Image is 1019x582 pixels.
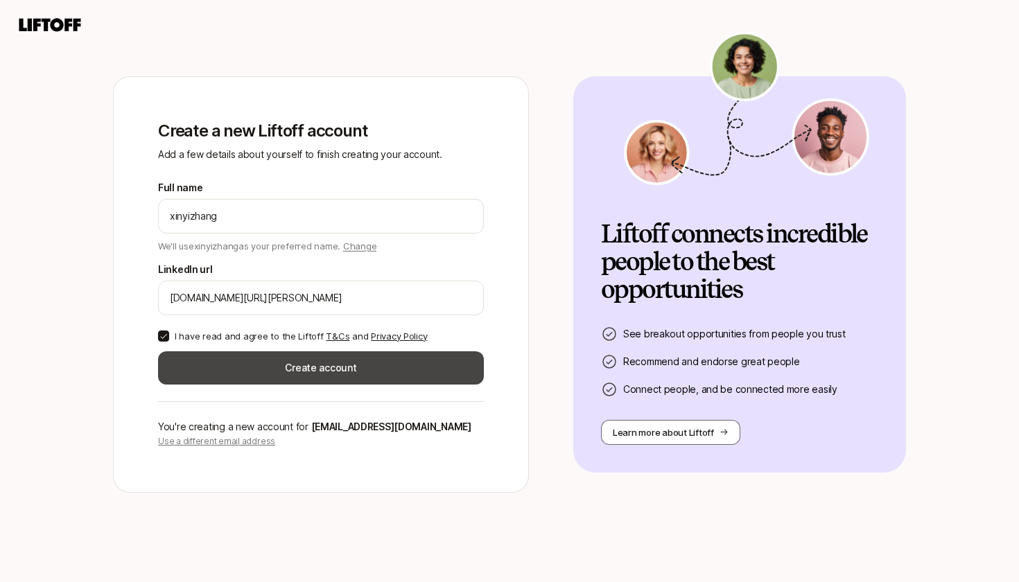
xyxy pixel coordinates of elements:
a: T&Cs [326,330,349,342]
label: LinkedIn url [158,261,213,278]
p: Recommend and endorse great people [623,353,799,370]
p: Add a few details about yourself to finish creating your account. [158,146,484,163]
p: Connect people, and be connected more easily [623,381,837,398]
span: Change [343,240,376,252]
label: Full name [158,179,202,196]
p: Use a different email address [158,435,484,448]
p: Create a new Liftoff account [158,121,484,141]
button: Create account [158,351,484,385]
p: We'll use xinyizhang as your preferred name. [158,236,376,253]
p: I have read and agree to the Liftoff and [175,329,427,343]
p: See breakout opportunities from people you trust [623,326,846,342]
button: I have read and agree to the Liftoff T&Cs and Privacy Policy [158,330,169,342]
img: signup-banner [622,31,871,186]
button: Learn more about Liftoff [601,420,740,445]
input: e.g. https://www.linkedin.com/in/melanie-perkins [170,290,472,306]
span: [EMAIL_ADDRESS][DOMAIN_NAME] [311,421,471,432]
input: e.g. Melanie Perkins [170,208,472,224]
a: Privacy Policy [371,330,427,342]
h2: Liftoff connects incredible people to the best opportunities [601,220,878,303]
p: You're creating a new account for [158,418,484,435]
